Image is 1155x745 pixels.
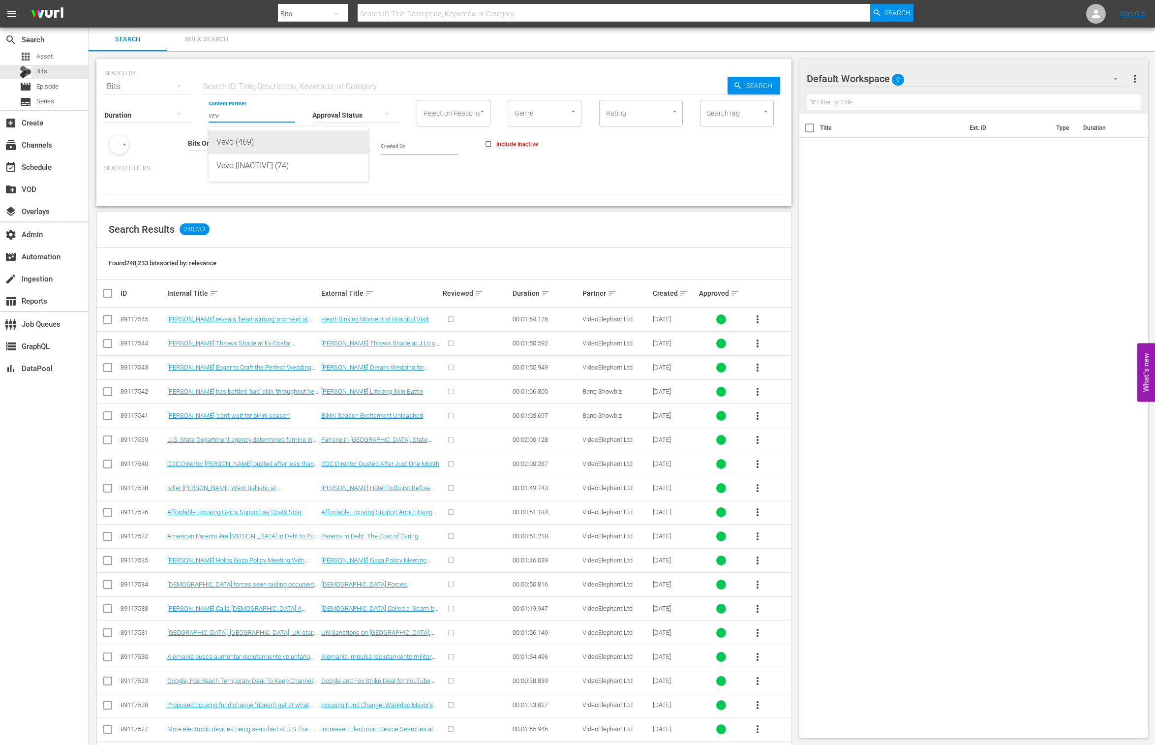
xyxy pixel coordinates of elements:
span: VideoElephant Ltd [582,605,633,612]
a: Alemania impulsa reclutamiento militar voluntario [321,653,435,668]
span: more_vert [752,482,763,494]
div: 00:01:54.176 [513,315,579,323]
a: [PERSON_NAME] Holds Gaza Policy Meeting With [PERSON_NAME] & [PERSON_NAME] [167,557,308,571]
span: Episode [36,82,59,92]
span: sort [541,289,550,298]
button: more_vert [1129,67,1141,91]
a: Increased Electronic Device Searches at U.S. Border [321,725,437,740]
span: VideoElephant Ltd [582,436,633,443]
div: Vevo (469) [216,130,361,154]
button: more_vert [746,380,769,404]
div: Duration [513,287,579,299]
span: more_vert [752,362,763,373]
div: Approved [699,287,743,299]
a: Sign Out [1120,10,1146,18]
span: VideoElephant Ltd [582,460,633,467]
button: more_vert [746,476,769,500]
a: Killer [PERSON_NAME] Went Ballistic at [DEMOGRAPHIC_DATA] Hotel Employee Months Before [US_STATE]... [167,484,300,506]
a: Google, Fox Reach Temporary Deal To Keep Channels On YouTube TV Ahead Of Football Season [167,677,317,692]
div: 00:01:19.947 [513,605,579,612]
div: [DATE] [653,605,697,612]
span: Search Results [109,223,175,235]
span: Asset [20,51,31,62]
button: more_vert [746,549,769,572]
button: more_vert [746,621,769,645]
span: more_vert [752,699,763,711]
span: 248,233 [180,223,210,235]
a: [PERSON_NAME] Throws Shade at J.Lo on 'Hot Ones' [321,340,439,354]
a: Affordable Housing Gains Support as Costs Soar [167,508,302,516]
div: [DATE] [653,364,697,371]
div: ID [121,289,164,297]
a: Alemania busca aumentar reclutamiento voluntario por "amenaza rusa" [167,653,314,668]
a: [PERSON_NAME] has battled 'bad' skin 'throughout her entire life' [167,388,318,403]
span: VideoElephant Ltd [582,508,633,516]
a: Affordable Housing Support Amid Rising Costs [321,508,436,523]
div: [DATE] [653,677,697,684]
button: more_vert [746,404,769,428]
div: 89117530 [121,653,164,660]
span: more_vert [752,313,763,325]
a: [PERSON_NAME] Hotel Outburst Before Murders [321,484,434,499]
button: Open [569,107,578,116]
div: 00:00:51.184 [513,508,579,516]
div: Internal Title [167,287,318,299]
a: Bikini Season Excitement Unleashed [321,412,423,419]
a: [DEMOGRAPHIC_DATA] Forces [GEOGRAPHIC_DATA] [321,581,411,595]
div: 00:01:06.300 [513,388,579,395]
span: sort [210,289,218,298]
a: [PERSON_NAME] Lifelong Skin Battle [321,388,423,395]
div: 00:01:50.592 [513,340,579,347]
span: more_vert [752,651,763,663]
a: [GEOGRAPHIC_DATA], [GEOGRAPHIC_DATA], UK start process to reimpose UN sanctions on Iran [167,629,317,644]
span: Episode [20,81,31,93]
span: VideoElephant Ltd [582,364,633,371]
span: Include Inactive [496,140,538,149]
span: sort [608,289,616,298]
span: VideoElephant Ltd [582,629,633,636]
span: GraphQL [5,341,17,352]
button: Open [670,107,679,116]
span: more_vert [752,530,763,542]
div: 89117533 [121,605,164,612]
div: 00:01:33.827 [513,701,579,709]
span: VideoElephant Ltd [582,725,633,733]
a: UN Sanctions on [GEOGRAPHIC_DATA]: [GEOGRAPHIC_DATA], [GEOGRAPHIC_DATA], [GEOGRAPHIC_DATA] Act [321,629,434,658]
button: more_vert [746,308,769,331]
div: 89117543 [121,364,164,371]
span: Found 248,233 bits sorted by: relevance [109,259,216,267]
a: [DEMOGRAPHIC_DATA] forces seen raiding occupied [GEOGRAPHIC_DATA] [167,581,318,595]
span: more_vert [752,410,763,422]
button: more_vert [746,428,769,452]
a: [DEMOGRAPHIC_DATA] Called a 'Scam' by [PERSON_NAME] [321,605,438,620]
th: Duration [1077,114,1136,142]
a: More electronic devices being searched at U.S. the border [167,725,312,740]
span: VOD [5,184,17,195]
div: 00:01:54.496 [513,653,579,660]
span: Bulk Search [173,34,240,45]
span: Series [36,96,54,106]
div: 89117538 [121,484,164,492]
span: more_vert [752,675,763,687]
button: more_vert [746,332,769,355]
span: VideoElephant Ltd [582,581,633,588]
span: more_vert [752,386,763,398]
div: 89117544 [121,340,164,347]
span: Reports [5,295,17,307]
div: [DATE] [653,436,697,443]
span: Bang Showbiz [582,412,622,419]
div: Bits [20,66,31,78]
div: [DATE] [653,532,697,540]
span: Create [5,117,17,129]
a: Google and Fox Strike Deal for YouTube TV Channels [321,677,434,692]
a: Housing Fund Change: Waterloo Mayor's Concerns [321,701,437,716]
th: Ext. ID [964,114,1050,142]
a: CDC Director Ousted After Just One Month [321,460,439,467]
span: more_vert [752,579,763,590]
div: 00:01:46.039 [513,557,579,564]
span: Search [5,34,17,46]
span: Asset [36,52,53,62]
div: 00:01:56.149 [513,629,579,636]
span: sort [475,289,484,298]
th: Title [820,114,964,142]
